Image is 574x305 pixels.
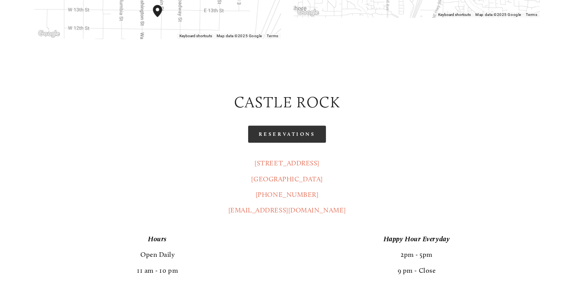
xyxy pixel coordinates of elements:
a: Reservations [248,126,326,143]
p: Open Daily 11 am - 10 pm [35,231,281,278]
a: [EMAIL_ADDRESS][DOMAIN_NAME] [228,206,346,214]
h2: castle rock [35,91,539,113]
em: Happy Hour Everyday [384,235,450,243]
a: [STREET_ADDRESS][GEOGRAPHIC_DATA] [251,159,322,183]
p: 2pm - 5pm 9 pm - Close [294,231,540,278]
a: [PHONE_NUMBER] [256,190,319,199]
em: Hours [148,235,167,243]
